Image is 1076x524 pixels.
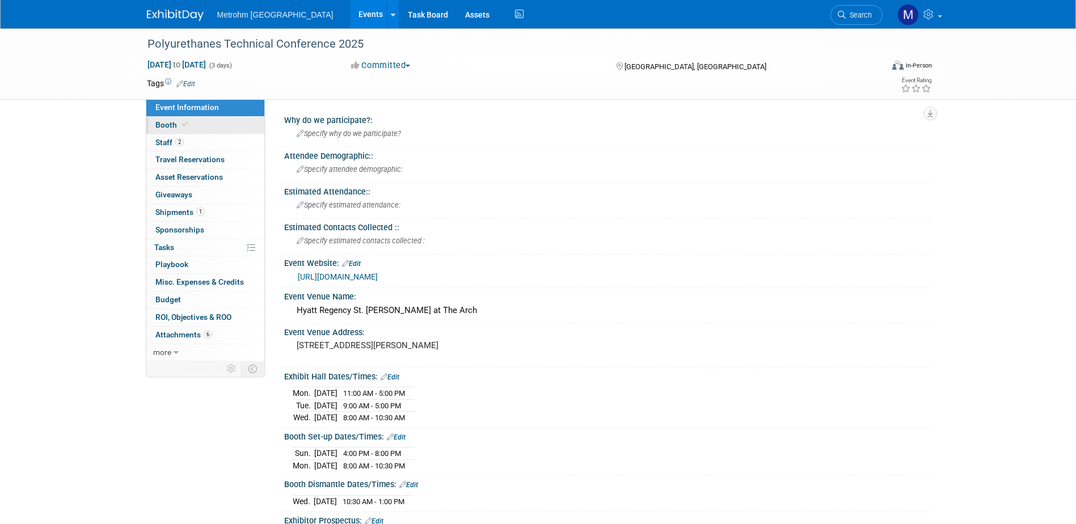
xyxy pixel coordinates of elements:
span: Playbook [155,260,188,269]
span: Specify estimated contacts collected : [297,236,425,245]
td: Personalize Event Tab Strip [222,361,242,376]
span: Attachments [155,330,212,339]
span: to [171,60,182,69]
div: Booth Set-up Dates/Times: [284,428,930,443]
td: [DATE] [314,412,337,424]
td: [DATE] [314,447,337,460]
span: [DATE] [DATE] [147,60,206,70]
td: [DATE] [314,495,337,507]
img: Format-Inperson.png [892,61,904,70]
div: Event Format [816,59,932,76]
td: Toggle Event Tabs [241,361,264,376]
a: Playbook [146,256,264,273]
a: Staff2 [146,134,264,151]
td: [DATE] [314,459,337,471]
div: Exhibit Hall Dates/Times: [284,368,930,383]
span: Asset Reservations [155,172,223,181]
a: Edit [381,373,399,381]
div: Event Rating [901,78,931,83]
span: Misc. Expenses & Credits [155,277,244,286]
span: 4:00 PM - 8:00 PM [343,449,401,458]
a: Booth [146,117,264,134]
span: Specify why do we participate? [297,129,401,138]
a: Misc. Expenses & Credits [146,274,264,291]
a: Edit [399,481,418,489]
div: In-Person [905,61,932,70]
span: Event Information [155,103,219,112]
div: Hyatt Regency St. [PERSON_NAME] at The Arch [293,302,921,319]
div: Estimated Contacts Collected :: [284,219,930,233]
span: Giveaways [155,190,192,199]
span: Sponsorships [155,225,204,234]
span: Metrohm [GEOGRAPHIC_DATA] [217,10,334,19]
a: Asset Reservations [146,169,264,186]
td: Wed. [293,412,314,424]
a: Sponsorships [146,222,264,239]
div: Polyurethanes Technical Conference 2025 [144,34,866,54]
a: ROI, Objectives & ROO [146,309,264,326]
div: Event Venue Name: [284,288,930,302]
span: more [153,348,171,357]
a: Travel Reservations [146,151,264,168]
span: Tasks [154,243,174,252]
div: Estimated Attendance:: [284,183,930,197]
span: 11:00 AM - 5:00 PM [343,389,405,398]
td: Tags [147,78,195,89]
span: 8:00 AM - 10:30 AM [343,413,405,422]
a: Search [830,5,883,25]
span: ROI, Objectives & ROO [155,312,231,322]
span: Travel Reservations [155,155,225,164]
span: 10:30 AM - 1:00 PM [343,497,404,506]
td: Mon. [293,387,314,400]
span: Booth [155,120,190,129]
i: Booth reservation complete [182,121,188,128]
span: Staff [155,138,184,147]
a: Event Information [146,99,264,116]
pre: [STREET_ADDRESS][PERSON_NAME] [297,340,541,350]
div: Event Website: [284,255,930,269]
a: Edit [342,260,361,268]
img: Michelle Simoes [897,4,919,26]
a: Giveaways [146,187,264,204]
a: Budget [146,291,264,309]
div: Booth Dismantle Dates/Times: [284,476,930,491]
td: Sun. [293,447,314,460]
span: Shipments [155,208,205,217]
span: 2 [175,138,184,146]
span: Specify estimated attendance: [297,201,400,209]
td: Tue. [293,399,314,412]
div: Why do we participate?: [284,112,930,126]
div: Attendee Demographic:: [284,147,930,162]
td: [DATE] [314,387,337,400]
span: 9:00 AM - 5:00 PM [343,402,401,410]
span: Search [846,11,872,19]
span: 1 [196,208,205,216]
span: Specify attendee demographic: [297,165,403,174]
a: Tasks [146,239,264,256]
span: (3 days) [208,62,232,69]
td: Mon. [293,459,314,471]
button: Committed [347,60,415,71]
a: Edit [387,433,406,441]
td: Wed. [293,495,314,507]
span: [GEOGRAPHIC_DATA], [GEOGRAPHIC_DATA] [624,62,766,71]
a: Edit [176,80,195,88]
span: 8:00 AM - 10:30 PM [343,462,405,470]
a: more [146,344,264,361]
span: Budget [155,295,181,304]
div: Event Venue Address: [284,324,930,338]
span: 6 [204,330,212,339]
a: Shipments1 [146,204,264,221]
td: [DATE] [314,399,337,412]
a: Attachments6 [146,327,264,344]
img: ExhibitDay [147,10,204,21]
a: [URL][DOMAIN_NAME] [298,272,378,281]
